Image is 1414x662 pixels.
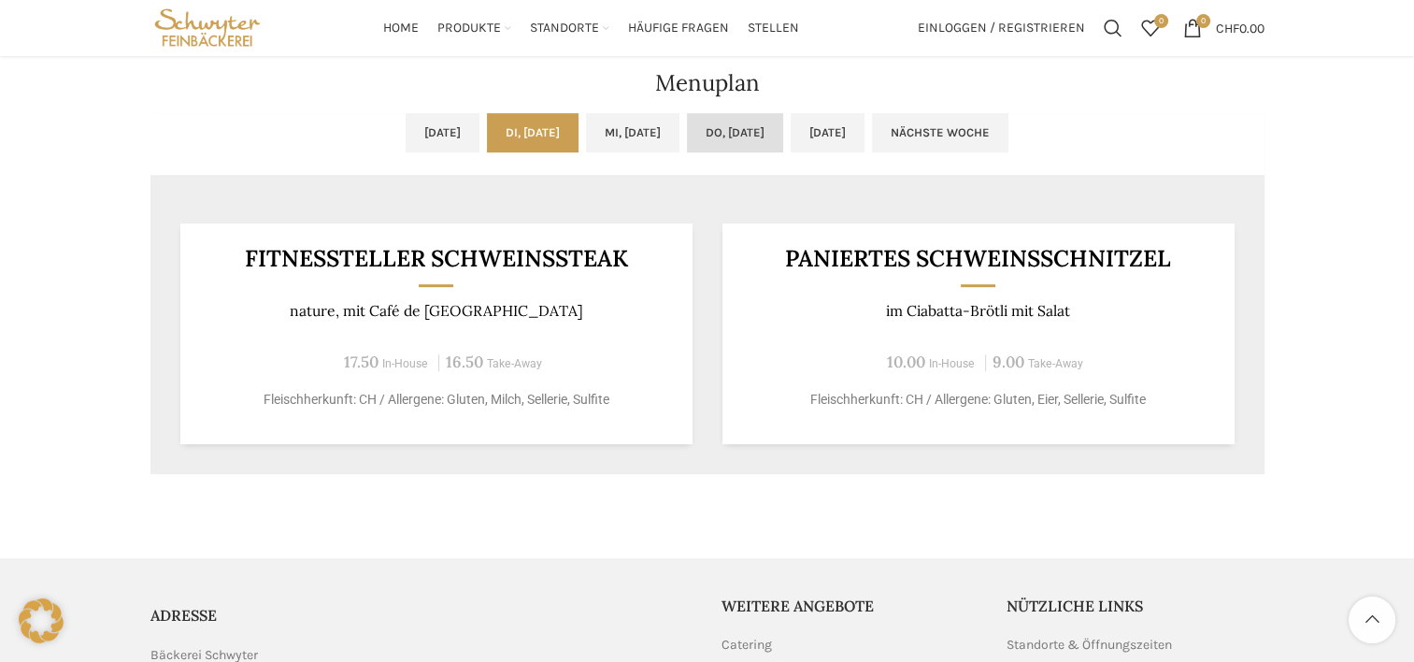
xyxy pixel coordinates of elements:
span: Häufige Fragen [628,20,729,37]
a: Do, [DATE] [687,113,783,152]
a: [DATE] [406,113,479,152]
span: 9.00 [993,352,1024,372]
a: 0 [1132,9,1169,47]
span: Stellen [748,20,799,37]
a: Di, [DATE] [487,113,578,152]
a: Scroll to top button [1349,597,1395,643]
h3: Fitnessteller Schweinssteak [203,247,669,270]
span: 17.50 [344,352,378,372]
a: Häufige Fragen [628,9,729,47]
span: Home [383,20,419,37]
a: Standorte [530,9,609,47]
a: Catering [721,636,774,655]
span: In-House [382,357,428,370]
span: Standorte [530,20,599,37]
p: nature, mit Café de [GEOGRAPHIC_DATA] [203,302,669,320]
span: 10.00 [887,352,925,372]
a: Standorte & Öffnungszeiten [1007,636,1174,655]
a: 0 CHF0.00 [1174,9,1274,47]
p: im Ciabatta-Brötli mit Salat [745,302,1211,320]
span: Produkte [437,20,501,37]
span: CHF [1216,20,1239,36]
span: 16.50 [446,352,483,372]
div: Meine Wunschliste [1132,9,1169,47]
h5: Weitere Angebote [721,596,979,616]
div: Main navigation [274,9,907,47]
a: Suchen [1094,9,1132,47]
span: Take-Away [487,357,542,370]
p: Fleischherkunft: CH / Allergene: Gluten, Eier, Sellerie, Sulfite [745,390,1211,410]
span: In-House [929,357,975,370]
span: 0 [1154,14,1168,28]
a: Produkte [437,9,511,47]
h5: Nützliche Links [1007,596,1264,616]
a: Home [383,9,419,47]
span: ADRESSE [150,606,217,625]
a: Nächste Woche [872,113,1008,152]
a: Site logo [150,19,265,35]
span: Take-Away [1028,357,1083,370]
a: Mi, [DATE] [586,113,679,152]
h3: Paniertes Schweinsschnitzel [745,247,1211,270]
p: Fleischherkunft: CH / Allergene: Gluten, Milch, Sellerie, Sulfite [203,390,669,410]
bdi: 0.00 [1216,20,1264,36]
a: Einloggen / Registrieren [908,9,1094,47]
span: 0 [1196,14,1210,28]
a: [DATE] [791,113,864,152]
span: Einloggen / Registrieren [918,22,1085,35]
h2: Menuplan [150,72,1264,94]
a: Stellen [748,9,799,47]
